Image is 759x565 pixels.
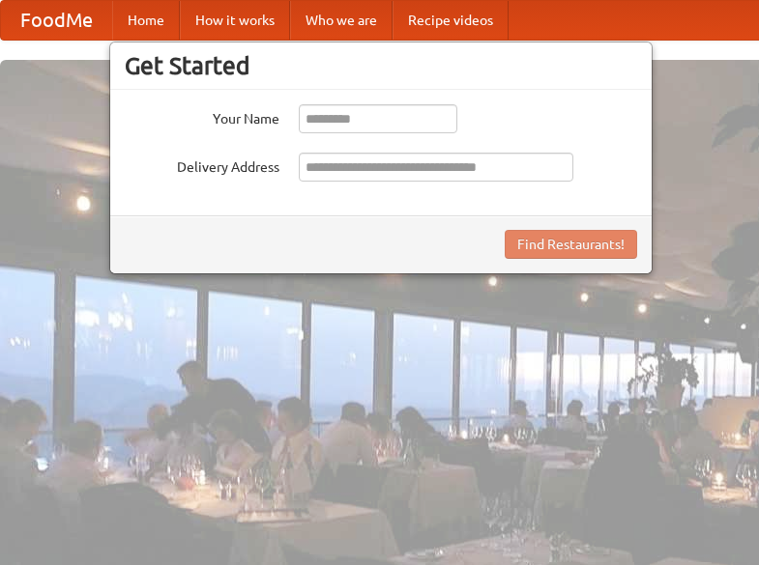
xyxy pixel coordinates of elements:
[125,51,637,80] h3: Get Started
[1,1,112,40] a: FoodMe
[180,1,290,40] a: How it works
[125,104,279,128] label: Your Name
[112,1,180,40] a: Home
[393,1,509,40] a: Recipe videos
[125,153,279,177] label: Delivery Address
[505,230,637,259] button: Find Restaurants!
[290,1,393,40] a: Who we are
